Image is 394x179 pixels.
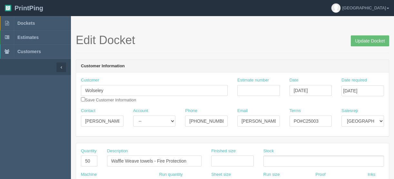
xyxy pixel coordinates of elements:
label: Quantity [81,148,96,154]
label: Terms [290,108,301,114]
label: Date [290,77,298,83]
label: Stock [263,148,274,154]
span: Customers [17,49,41,54]
label: Customer [81,77,99,83]
label: Run quantity [159,172,183,178]
header: Customer Information [76,60,389,73]
label: Account [133,108,148,114]
label: Proof [315,172,325,178]
label: Phone [185,108,197,114]
label: Estimate number [237,77,269,83]
label: Inks [368,172,375,178]
input: Update Docket [351,35,389,46]
span: Estimates [17,35,39,40]
label: Salesrep [341,108,358,114]
label: Date required [341,77,367,83]
label: Machine [81,172,97,178]
img: avatar_default-7531ab5dedf162e01f1e0bb0964e6a185e93c5c22dfe317fb01d7f8cd2b1632c.jpg [331,4,340,13]
input: Enter customer name [81,85,228,96]
span: Dockets [17,21,35,26]
label: Contact [81,108,95,114]
h1: Edit Docket [76,34,389,47]
img: logo-3e63b451c926e2ac314895c53de4908e5d424f24456219fb08d385ab2e579770.png [5,5,11,11]
label: Run size [263,172,280,178]
label: Finished size [211,148,236,154]
label: Description [107,148,128,154]
label: Email [237,108,248,114]
label: Sheet size [211,172,231,178]
div: Save Customer Information [81,77,228,103]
